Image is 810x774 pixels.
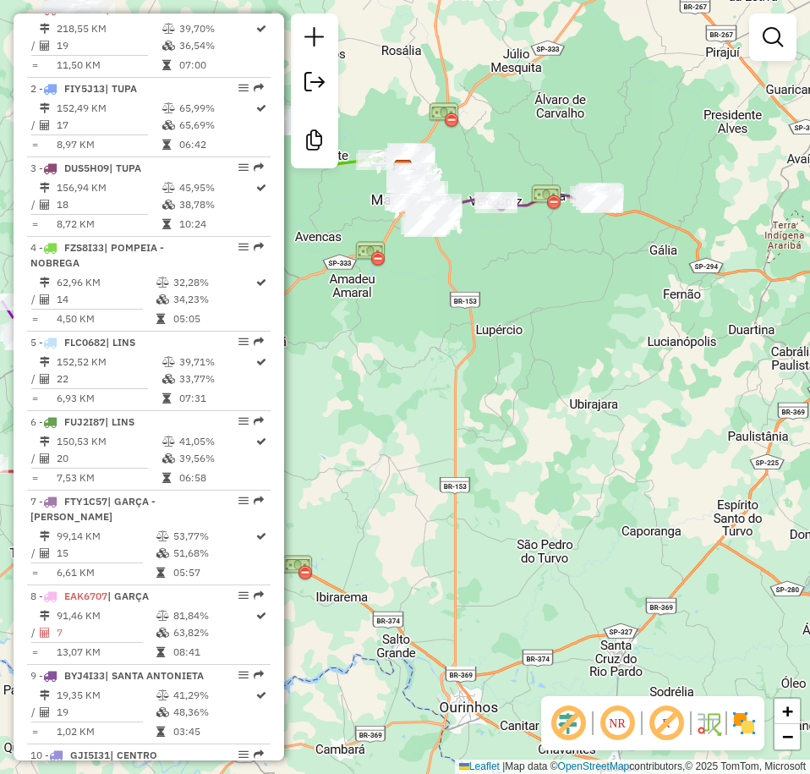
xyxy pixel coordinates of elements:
td: 65,69% [178,117,254,134]
span: | GARÇA [107,590,149,602]
span: 3 - [30,162,141,174]
span: FZS8I33 [64,241,104,254]
i: % de utilização da cubagem [162,200,175,210]
span: | SANTA ANTONIETA [105,669,204,682]
span: 6 - [30,415,134,428]
td: 6,61 KM [56,564,156,581]
td: / [30,545,39,562]
td: = [30,564,39,581]
span: 5 - [30,336,135,349]
em: Rota exportada [254,83,264,93]
a: OpenStreetMap [558,760,630,772]
img: Fluxo de ruas [695,710,722,737]
td: 4,50 KM [56,310,156,327]
span: + [782,700,793,722]
span: Exibir rótulo [646,703,687,744]
i: Tempo total em rota [162,393,171,403]
span: 9 - [30,669,204,682]
td: 18 [56,196,161,213]
span: − [782,726,793,747]
i: Total de Atividades [40,294,50,305]
td: = [30,644,39,661]
span: | LINS [106,336,135,349]
td: 8,72 KM [56,216,161,233]
em: Rota exportada [254,162,264,173]
td: / [30,704,39,721]
i: Rota otimizada [256,611,266,621]
i: Total de Atividades [40,453,50,464]
i: Rota otimizada [256,183,266,193]
div: Map data © contributors,© 2025 TomTom, Microsoft [455,760,810,774]
td: 6,93 KM [56,390,161,407]
td: = [30,136,39,153]
i: % de utilização do peso [162,357,175,367]
i: Tempo total em rota [156,647,165,657]
td: 05:57 [172,564,254,581]
td: 63,82% [172,624,254,641]
td: 11,50 KM [56,57,161,74]
i: Distância Total [40,357,50,367]
img: PEDAGIO PORTO FERRÃO [429,100,459,130]
td: 53,77% [172,528,254,545]
i: Rota otimizada [256,24,266,34]
img: IBIRAREMA [282,552,313,583]
td: = [30,57,39,74]
td: 03:45 [172,723,254,740]
a: Nova sessão e pesquisa [298,20,331,58]
td: 65,99% [178,100,254,117]
img: Exibir/Ocultar setores [731,710,758,737]
td: 41,05% [178,433,254,450]
i: Rota otimizada [256,436,266,447]
td: 39,70% [178,20,254,37]
i: Distância Total [40,690,50,700]
i: Rota otimizada [256,690,266,700]
i: Tempo total em rota [162,140,171,150]
span: | TUPA [105,82,137,95]
td: 152,49 KM [56,100,161,117]
span: EAK6707 [64,590,107,602]
td: 22 [56,371,161,387]
a: Zoom out [774,724,800,749]
i: Rota otimizada [256,357,266,367]
span: | TUPA [109,162,141,174]
td: 81,84% [172,607,254,624]
i: Tempo total em rota [156,568,165,578]
td: = [30,469,39,486]
td: 14 [56,291,156,308]
i: Rota otimizada [256,277,266,288]
i: Total de Atividades [40,707,50,717]
td: / [30,450,39,467]
span: FUJ2I87 [64,415,105,428]
span: | LINS [105,415,134,428]
td: 07:31 [178,390,254,407]
span: 10 - [30,749,157,761]
td: 19,35 KM [56,687,156,704]
em: Opções [238,337,249,347]
em: Rota exportada [254,242,264,252]
em: Opções [238,670,249,680]
em: Opções [238,162,249,173]
td: / [30,624,39,641]
em: Opções [238,496,249,506]
span: 4 - [30,241,164,269]
img: Excelente [392,159,414,181]
td: = [30,390,39,407]
td: 48,36% [172,704,254,721]
td: 34,23% [172,291,254,308]
td: / [30,291,39,308]
td: 218,55 KM [56,20,161,37]
i: Total de Atividades [40,200,50,210]
td: 19 [56,704,156,721]
i: Rota otimizada [256,103,266,113]
em: Opções [238,590,249,601]
em: Rota exportada [254,590,264,601]
img: JAFA [531,182,561,212]
td: 7 [56,624,156,641]
td: 7,53 KM [56,469,161,486]
td: 150,53 KM [56,433,161,450]
td: = [30,723,39,740]
i: % de utilização da cubagem [162,374,175,384]
i: Tempo total em rota [162,219,171,229]
em: Rota exportada [254,670,264,680]
i: % de utilização da cubagem [156,707,169,717]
